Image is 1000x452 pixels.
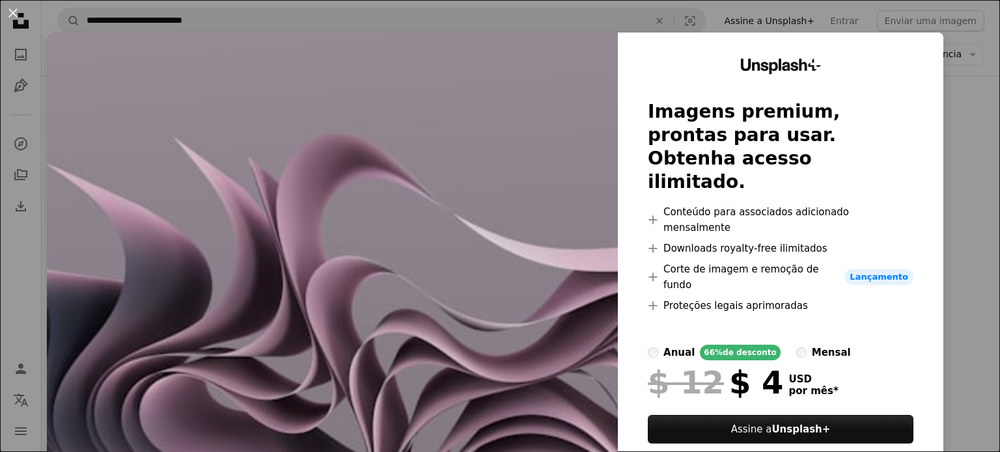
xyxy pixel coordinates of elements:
span: USD [789,373,839,385]
h2: Imagens premium, prontas para usar. Obtenha acesso ilimitado. [648,100,913,194]
li: Proteções legais aprimoradas [648,298,913,313]
span: $ 12 [648,366,724,399]
strong: Unsplash+ [771,423,830,435]
li: Conteúdo para associados adicionado mensalmente [648,204,913,235]
div: 66% de desconto [700,345,780,360]
div: $ 4 [648,366,783,399]
input: mensal [796,347,807,358]
input: anual66%de desconto [648,347,658,358]
li: Corte de imagem e remoção de fundo [648,261,913,293]
span: Lançamento [844,269,913,285]
div: anual [663,345,695,360]
button: Assine aUnsplash+ [648,415,913,444]
span: por mês * [789,385,839,397]
li: Downloads royalty-free ilimitados [648,241,913,256]
div: mensal [812,345,851,360]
